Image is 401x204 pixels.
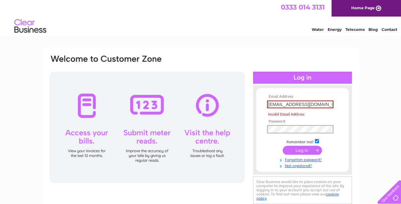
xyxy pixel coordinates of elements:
[265,138,339,144] td: Remember me?
[382,27,397,32] a: Contact
[265,95,339,99] th: Email Address:
[312,27,324,32] a: Water
[50,4,352,31] div: Clear Business is a trading name of Verastar Limited (registered in [GEOGRAPHIC_DATA] No. 3667643...
[256,192,339,200] a: cookies policy
[283,146,322,155] input: Submit
[328,27,342,32] a: Energy
[281,3,325,11] a: 0333 014 3131
[268,112,304,116] span: Invalid Email Address
[265,119,339,124] th: Password:
[267,156,339,162] a: Forgotten password?
[253,176,352,204] div: Clear Business would like to place cookies on your computer to improve your experience of the sit...
[14,17,47,36] img: logo.png
[368,27,378,32] a: Blog
[267,162,339,168] a: Not registered?
[345,27,365,32] a: Telecoms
